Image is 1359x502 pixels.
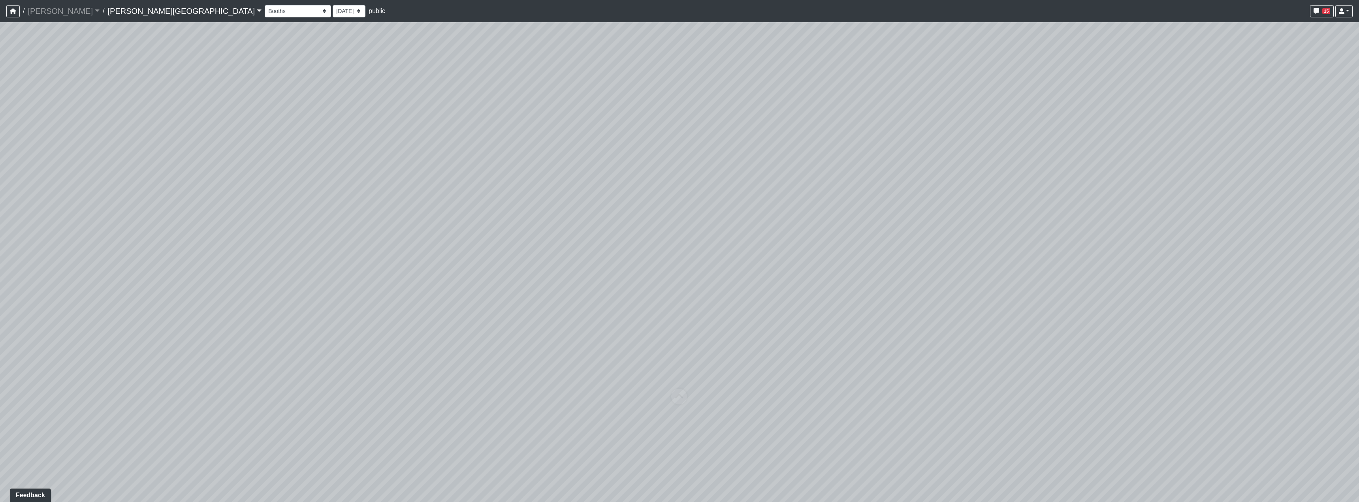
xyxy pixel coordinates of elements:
button: 15 [1310,5,1334,17]
span: 15 [1322,8,1330,14]
span: / [100,3,107,19]
a: [PERSON_NAME] [28,3,100,19]
iframe: Ybug feedback widget [6,486,53,502]
span: public [369,8,385,14]
a: [PERSON_NAME][GEOGRAPHIC_DATA] [107,3,262,19]
span: / [20,3,28,19]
